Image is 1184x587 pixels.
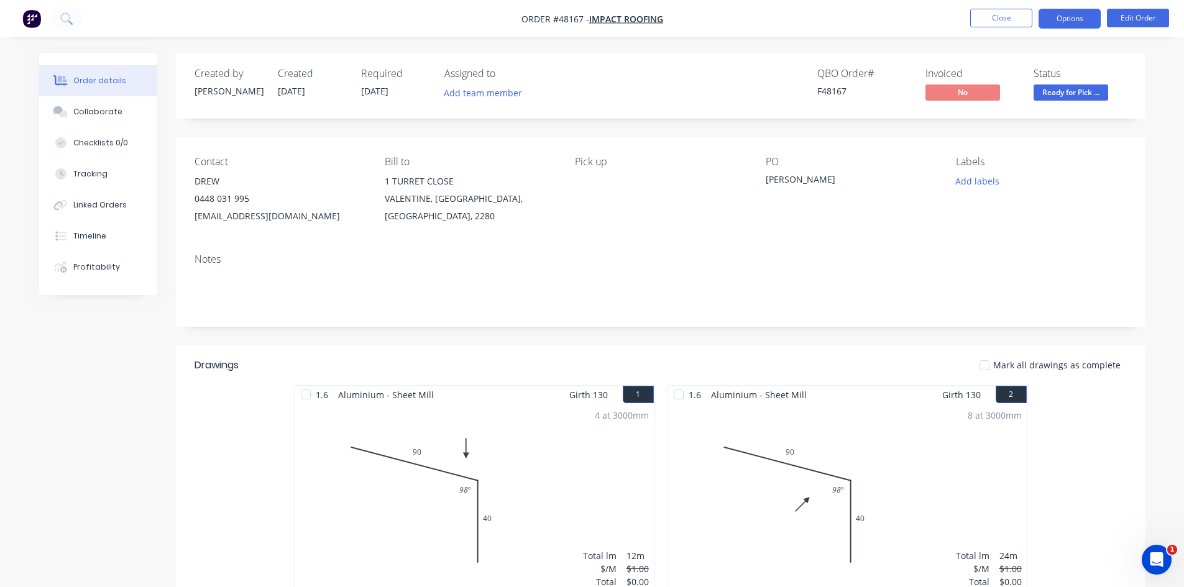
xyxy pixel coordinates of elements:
div: 24m [999,549,1022,562]
div: Profitability [73,262,120,273]
div: 4 at 3000mm [595,409,649,422]
button: Close [970,9,1032,27]
div: Checklists 0/0 [73,137,128,148]
div: Labels [956,156,1126,168]
div: Timeline [73,230,106,242]
button: Tracking [39,158,157,189]
div: $1.00 [999,562,1022,575]
span: 1.6 [684,386,706,404]
div: Pick up [575,156,745,168]
iframe: Intercom live chat [1142,545,1172,575]
div: PO [766,156,936,168]
div: Linked Orders [73,199,127,211]
div: Required [361,68,429,80]
div: QBO Order # [817,68,911,80]
button: 2 [996,386,1027,403]
button: Checklists 0/0 [39,127,157,158]
div: 1 TURRET CLOSEVALENTINE, [GEOGRAPHIC_DATA], [GEOGRAPHIC_DATA], 2280 [385,173,555,225]
span: Aluminium - Sheet Mill [706,386,812,404]
span: 1 [1167,545,1177,555]
div: F48167 [817,84,911,98]
button: Linked Orders [39,189,157,221]
div: Created [278,68,346,80]
button: Collaborate [39,96,157,127]
button: Timeline [39,221,157,252]
span: [DATE] [278,85,305,97]
div: Bill to [385,156,555,168]
div: Notes [195,253,1127,265]
div: Collaborate [73,106,122,117]
button: Ready for Pick ... [1034,84,1108,103]
span: Aluminium - Sheet Mill [333,386,439,404]
button: 1 [623,386,654,403]
div: Order details [73,75,126,86]
span: [DATE] [361,85,388,97]
button: Edit Order [1107,9,1169,27]
div: 0448 031 995 [195,190,365,207]
button: Add team member [444,84,529,101]
div: $/M [956,562,989,575]
div: [PERSON_NAME] [766,173,921,190]
div: Invoiced [925,68,1019,80]
span: Order #48167 - [521,13,589,25]
div: VALENTINE, [GEOGRAPHIC_DATA], [GEOGRAPHIC_DATA], 2280 [385,190,555,225]
span: 1.6 [311,386,333,404]
span: No [925,84,1000,100]
button: Profitability [39,252,157,283]
span: Girth 130 [942,386,981,404]
a: IMPACT ROOFING [589,13,663,25]
div: Assigned to [444,68,569,80]
button: Options [1039,9,1101,29]
button: Order details [39,65,157,96]
div: Drawings [195,358,239,373]
div: $/M [583,562,617,575]
div: [EMAIL_ADDRESS][DOMAIN_NAME] [195,207,365,225]
div: Total lm [583,549,617,562]
div: Created by [195,68,263,80]
div: Status [1034,68,1127,80]
img: Factory [22,9,41,28]
div: 12m [626,549,649,562]
div: $1.00 [626,562,649,575]
div: Total lm [956,549,989,562]
button: Add labels [949,173,1006,189]
span: Mark all drawings as complete [993,358,1121,371]
span: Girth 130 [569,386,608,404]
div: Contact [195,156,365,168]
div: DREW [195,173,365,190]
div: 1 TURRET CLOSE [385,173,555,190]
div: [PERSON_NAME] [195,84,263,98]
span: Ready for Pick ... [1034,84,1108,100]
button: Add team member [437,84,528,101]
div: 8 at 3000mm [968,409,1022,422]
div: DREW0448 031 995[EMAIL_ADDRESS][DOMAIN_NAME] [195,173,365,225]
div: Tracking [73,168,108,180]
